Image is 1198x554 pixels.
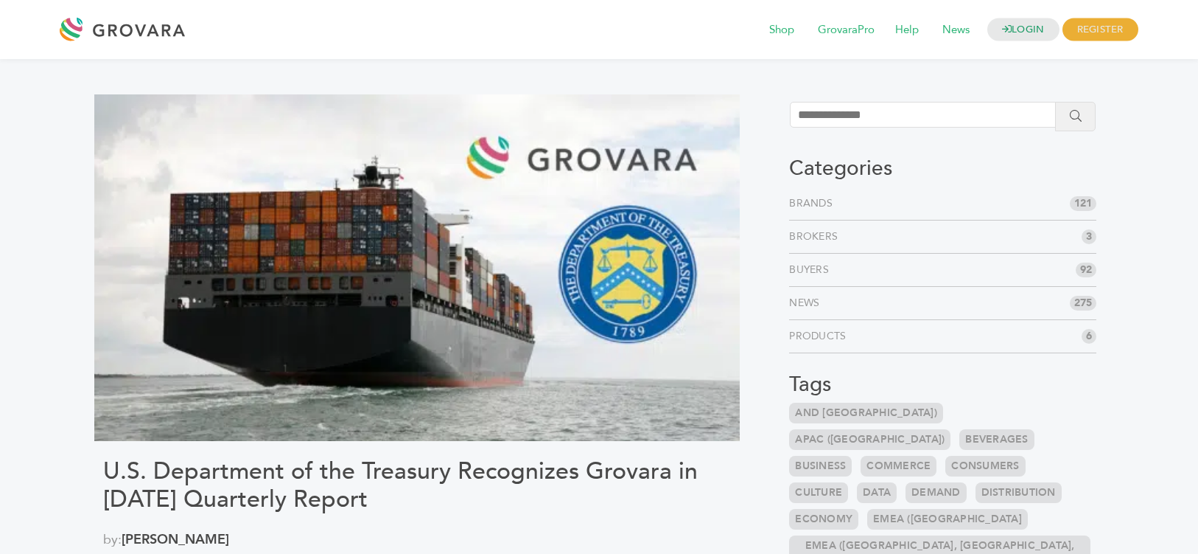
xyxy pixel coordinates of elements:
a: [PERSON_NAME] [122,530,229,549]
a: APAC ([GEOGRAPHIC_DATA]) [789,429,950,450]
a: News [789,296,825,311]
a: Brands [789,196,838,211]
a: LOGIN [987,18,1059,41]
span: REGISTER [1062,18,1138,41]
a: EMEA ([GEOGRAPHIC_DATA] [867,509,1028,530]
a: Shop [759,22,805,38]
a: Distribution [975,482,1062,503]
span: Help [885,16,929,44]
span: GrovaraPro [808,16,885,44]
span: 3 [1082,229,1096,244]
span: 121 [1070,196,1096,211]
a: Beverages [959,429,1034,450]
a: Brokers [789,229,844,244]
a: GrovaraPro [808,22,885,38]
span: 6 [1082,329,1096,344]
a: Commerce [861,456,936,477]
a: Data [857,482,897,503]
a: Help [885,22,929,38]
a: Consumers [945,456,1025,477]
span: 92 [1076,263,1096,277]
a: Products [789,329,852,344]
h3: Tags [789,373,1096,398]
a: and [GEOGRAPHIC_DATA]) [789,403,943,423]
a: Buyers [789,263,835,277]
a: Demand [905,482,967,503]
h3: Categories [789,156,1096,181]
a: News [932,22,980,38]
span: by: [103,530,731,550]
span: Shop [759,16,805,44]
h1: U.S. Department of the Treasury Recognizes Grovara in [DATE] Quarterly Report [103,457,731,514]
a: Business [789,456,852,477]
span: 275 [1070,296,1096,311]
a: Culture [789,482,848,503]
span: News [932,16,980,44]
a: Economy [789,509,858,530]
